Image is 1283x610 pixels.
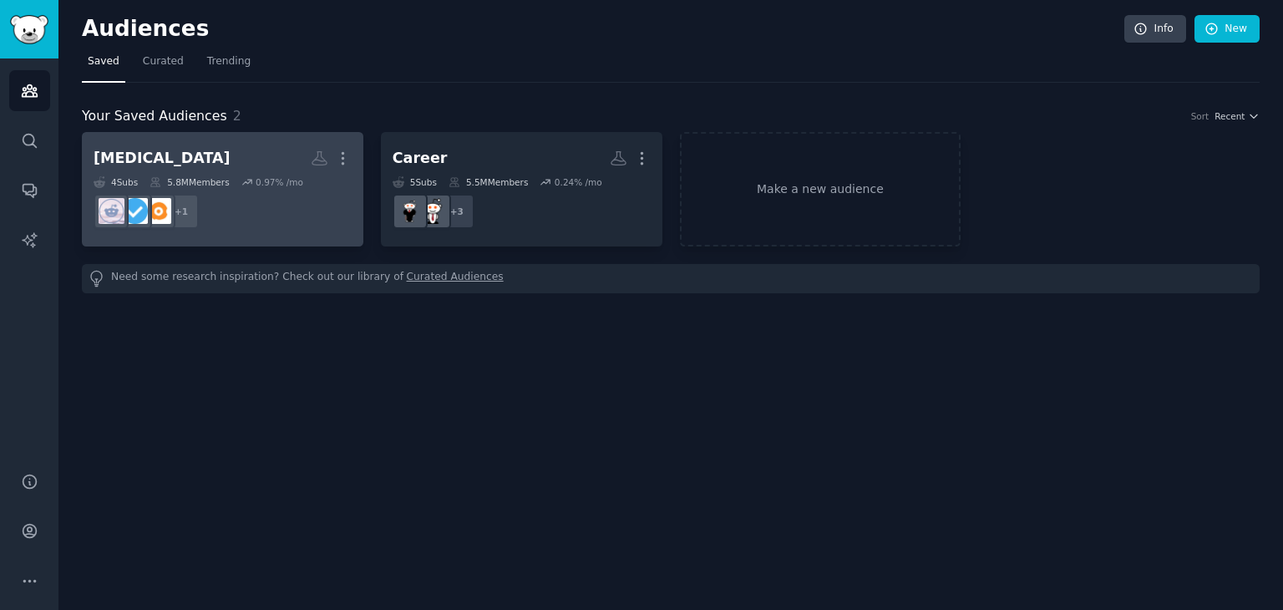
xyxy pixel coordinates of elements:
[449,176,528,188] div: 5.5M Members
[82,132,363,247] a: [MEDICAL_DATA]4Subs5.8MMembers0.97% /mo+1GetMotivatedBuddiesgetdisciplinedDecidingToBeBetter
[82,16,1124,43] h2: Audiences
[201,48,256,83] a: Trending
[82,264,1260,293] div: Need some research inspiration? Check out our library of
[94,176,138,188] div: 4 Sub s
[122,198,148,224] img: getdisciplined
[137,48,190,83] a: Curated
[99,198,124,224] img: DecidingToBeBetter
[407,270,504,287] a: Curated Audiences
[1215,110,1245,122] span: Recent
[393,176,437,188] div: 5 Sub s
[82,48,125,83] a: Saved
[94,148,231,169] div: [MEDICAL_DATA]
[150,176,229,188] div: 5.8M Members
[420,198,446,224] img: Career_Advice
[256,176,303,188] div: 0.97 % /mo
[393,148,448,169] div: Career
[1194,15,1260,43] a: New
[1215,110,1260,122] button: Recent
[1191,110,1209,122] div: Sort
[164,194,199,229] div: + 1
[1124,15,1186,43] a: Info
[88,54,119,69] span: Saved
[207,54,251,69] span: Trending
[233,108,241,124] span: 2
[82,106,227,127] span: Your Saved Audiences
[145,198,171,224] img: GetMotivatedBuddies
[10,15,48,44] img: GummySearch logo
[555,176,602,188] div: 0.24 % /mo
[397,198,423,224] img: careerguidance
[143,54,184,69] span: Curated
[680,132,961,247] a: Make a new audience
[439,194,474,229] div: + 3
[381,132,662,247] a: Career5Subs5.5MMembers0.24% /mo+3Career_Advicecareerguidance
